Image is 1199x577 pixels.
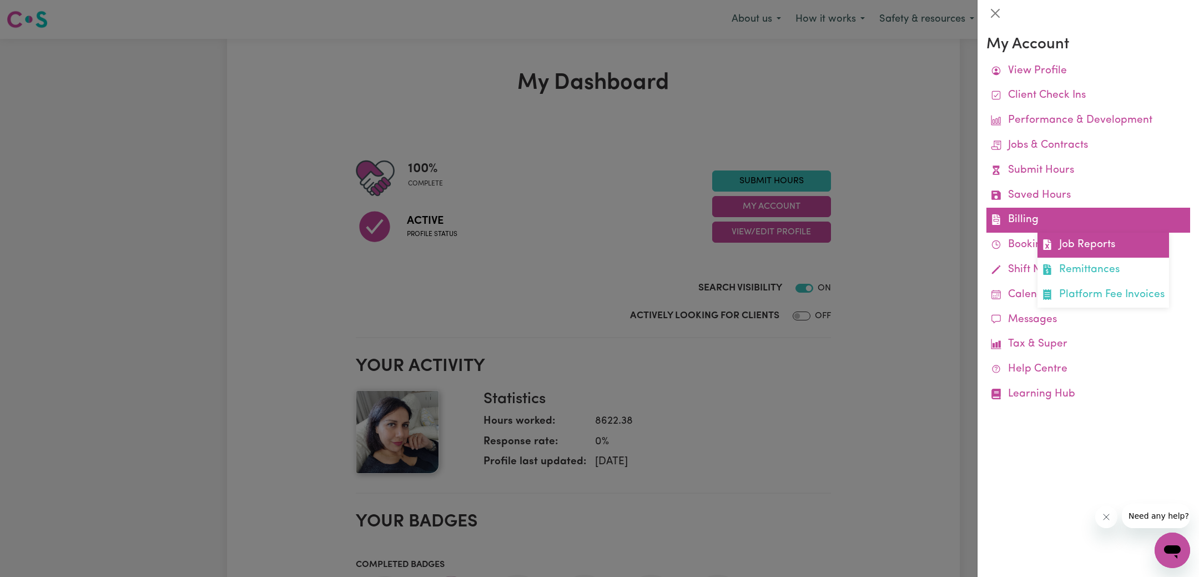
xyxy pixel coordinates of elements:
a: Bookings [986,233,1190,258]
h3: My Account [986,36,1190,54]
a: Help Centre [986,357,1190,382]
iframe: Message from company [1122,504,1190,528]
a: Jobs & Contracts [986,133,1190,158]
a: Messages [986,308,1190,333]
a: Job Reports [1037,233,1169,258]
iframe: Button to launch messaging window [1155,533,1190,568]
a: Platform Fee Invoices [1037,283,1169,308]
a: Calendar [986,283,1190,308]
button: Close [986,4,1004,22]
a: Tax & Super [986,332,1190,357]
a: Performance & Development [986,108,1190,133]
a: View Profile [986,59,1190,84]
a: Learning Hub [986,382,1190,407]
a: BillingJob ReportsRemittancesPlatform Fee Invoices [986,208,1190,233]
iframe: Close message [1095,506,1117,528]
a: Submit Hours [986,158,1190,183]
a: Remittances [1037,258,1169,283]
a: Client Check Ins [986,83,1190,108]
a: Saved Hours [986,183,1190,208]
a: Shift Notes [986,258,1190,283]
